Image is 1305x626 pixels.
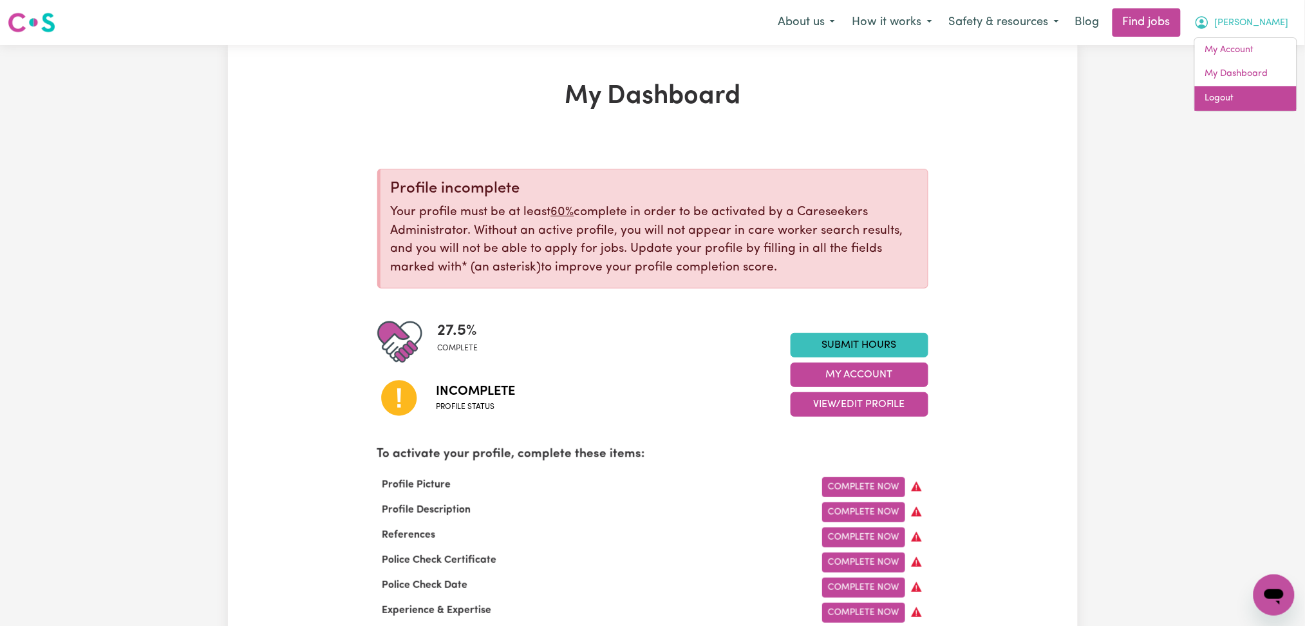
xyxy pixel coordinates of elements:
[1113,8,1181,37] a: Find jobs
[791,392,928,417] button: View/Edit Profile
[1194,37,1297,111] div: My Account
[462,261,541,274] span: an asterisk
[377,580,473,591] span: Police Check Date
[377,480,456,490] span: Profile Picture
[377,605,497,616] span: Experience & Expertise
[941,9,1067,36] button: Safety & resources
[1253,574,1295,616] iframe: Button to launch messaging window
[1186,9,1297,36] button: My Account
[1195,38,1297,62] a: My Account
[769,9,843,36] button: About us
[822,477,905,497] a: Complete Now
[438,319,489,365] div: Profile completeness: 27.5%
[391,204,917,278] p: Your profile must be at least complete in order to be activated by a Careseekers Administrator. W...
[8,8,55,37] a: Careseekers logo
[1195,62,1297,86] a: My Dashboard
[1195,86,1297,111] a: Logout
[791,363,928,387] button: My Account
[843,9,941,36] button: How it works
[1067,8,1107,37] a: Blog
[822,603,905,623] a: Complete Now
[822,553,905,573] a: Complete Now
[438,319,478,343] span: 27.5 %
[437,401,516,413] span: Profile status
[377,555,502,565] span: Police Check Certificate
[822,578,905,598] a: Complete Now
[377,505,476,515] span: Profile Description
[391,180,917,198] div: Profile incomplete
[791,333,928,357] a: Submit Hours
[437,382,516,401] span: Incomplete
[438,343,478,354] span: complete
[377,446,928,464] p: To activate your profile, complete these items:
[822,502,905,522] a: Complete Now
[551,206,574,218] u: 60%
[1215,16,1289,30] span: [PERSON_NAME]
[8,11,55,34] img: Careseekers logo
[822,527,905,547] a: Complete Now
[377,530,441,540] span: References
[377,81,928,112] h1: My Dashboard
